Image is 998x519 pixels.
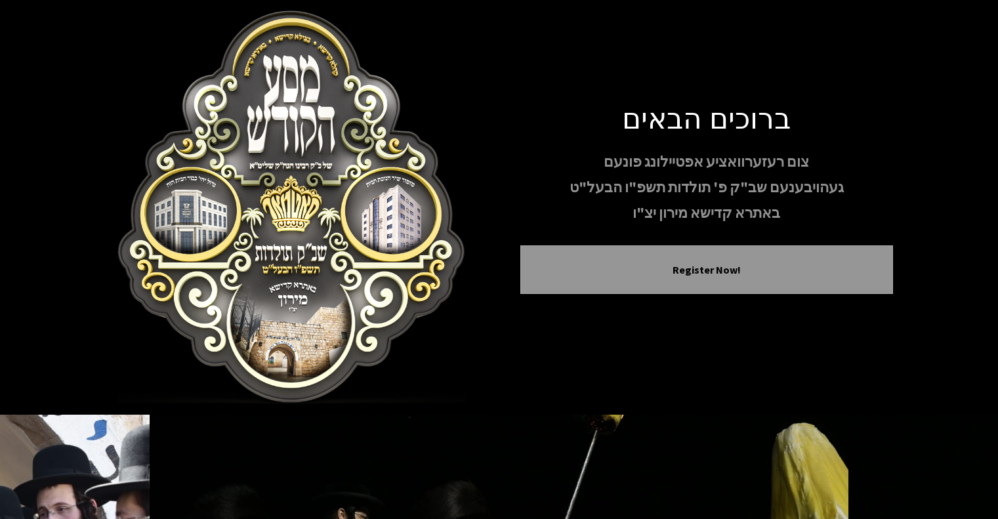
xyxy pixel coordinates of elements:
[520,150,893,173] p: צום רעזערוואציע אפטיילונג פונעם
[520,201,893,224] p: באתרא קדישא מירון יצ"ו
[106,10,478,404] img: Meron Toldos Logo
[520,100,893,135] h1: ברוכים הבאים
[520,176,893,199] p: געהויבענעם שב"ק פ' תולדות תשפ"ו הבעל"ט
[537,262,877,278] button: Register Now!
